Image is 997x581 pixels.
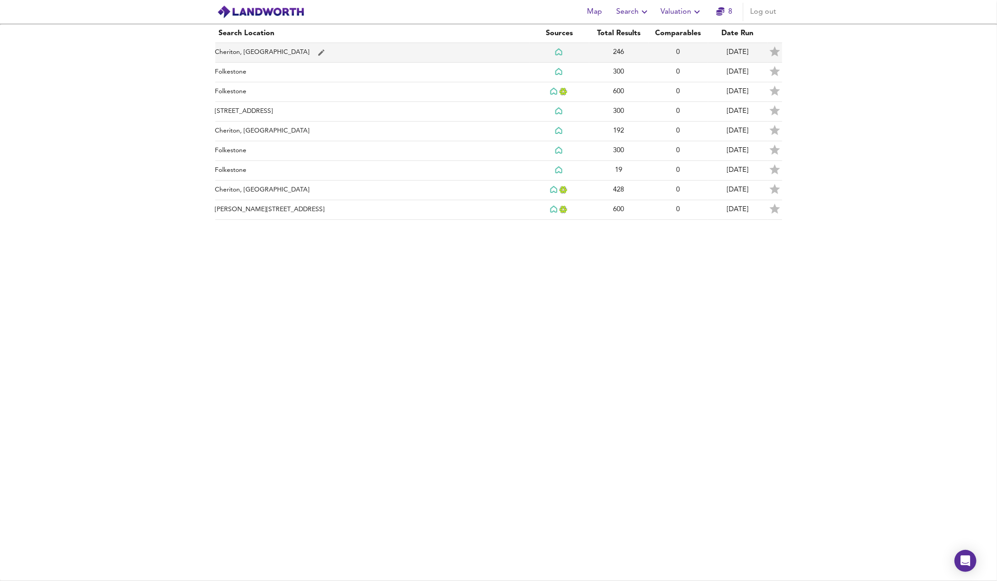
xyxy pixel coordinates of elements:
[649,181,708,200] td: 0
[589,43,649,63] td: 246
[589,63,649,82] td: 300
[559,88,569,96] img: Land Registry
[708,181,768,200] td: [DATE]
[751,5,777,18] span: Log out
[613,3,654,21] button: Search
[217,5,304,19] img: logo
[215,122,530,141] td: Cheriton, [GEOGRAPHIC_DATA]
[593,28,645,39] div: Total Results
[559,186,569,194] img: Land Registry
[708,122,768,141] td: [DATE]
[708,200,768,220] td: [DATE]
[747,3,780,21] button: Log out
[652,28,704,39] div: Comparables
[215,43,530,63] td: Cheriton, [GEOGRAPHIC_DATA]
[712,28,764,39] div: Date Run
[649,102,708,122] td: 0
[708,63,768,82] td: [DATE]
[555,127,564,135] img: Rightmove
[589,200,649,220] td: 600
[649,141,708,161] td: 0
[589,161,649,181] td: 19
[215,102,530,122] td: [STREET_ADDRESS]
[584,5,606,18] span: Map
[555,48,564,57] img: Rightmove
[550,205,559,214] img: Rightmove
[206,24,791,220] table: simple table
[649,122,708,141] td: 0
[954,550,976,572] div: Open Intercom Messenger
[710,3,739,21] button: 8
[555,146,564,155] img: Rightmove
[555,68,564,76] img: Rightmove
[215,161,530,181] td: Folkestone
[215,24,530,43] th: Search Location
[708,102,768,122] td: [DATE]
[649,200,708,220] td: 0
[550,87,559,96] img: Rightmove
[589,122,649,141] td: 192
[589,181,649,200] td: 428
[708,43,768,63] td: [DATE]
[661,5,703,18] span: Valuation
[559,206,569,213] img: Land Registry
[589,141,649,161] td: 300
[708,141,768,161] td: [DATE]
[649,161,708,181] td: 0
[708,82,768,102] td: [DATE]
[555,166,564,175] img: Rightmove
[533,28,586,39] div: Sources
[649,63,708,82] td: 0
[215,63,530,82] td: Folkestone
[649,43,708,63] td: 0
[649,82,708,102] td: 0
[716,5,732,18] a: 8
[580,3,609,21] button: Map
[589,82,649,102] td: 600
[215,82,530,102] td: Folkestone
[215,200,530,220] td: [PERSON_NAME][STREET_ADDRESS]
[215,181,530,200] td: Cheriton, [GEOGRAPHIC_DATA]
[550,186,559,194] img: Rightmove
[657,3,706,21] button: Valuation
[589,102,649,122] td: 300
[215,141,530,161] td: Folkestone
[708,161,768,181] td: [DATE]
[555,107,564,116] img: Rightmove
[617,5,650,18] span: Search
